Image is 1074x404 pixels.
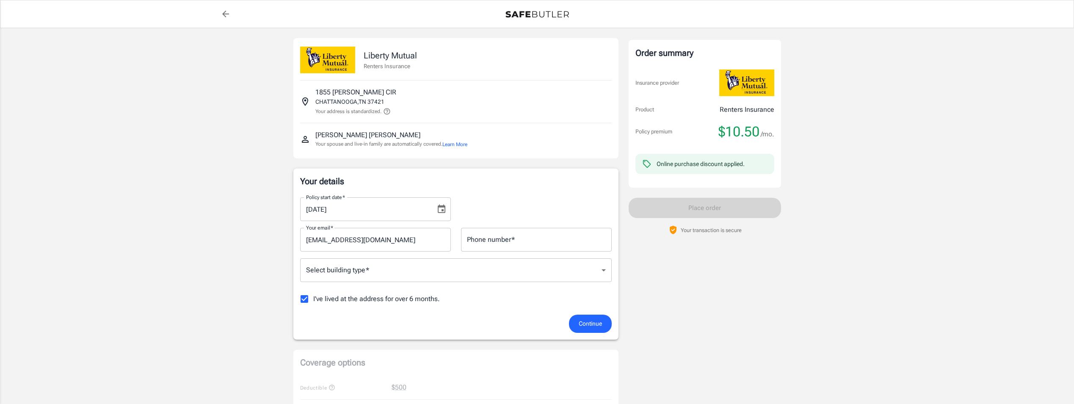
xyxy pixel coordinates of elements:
[720,105,774,115] p: Renters Insurance
[635,47,774,59] div: Order summary
[718,123,759,140] span: $10.50
[635,79,679,87] p: Insurance provider
[315,108,381,115] p: Your address is standardized.
[300,228,451,252] input: Enter email
[306,194,345,201] label: Policy start date
[300,197,430,221] input: MM/DD/YYYY
[300,134,310,144] svg: Insured person
[569,315,612,333] button: Continue
[300,47,355,73] img: Liberty Mutual
[300,97,310,107] svg: Insured address
[315,140,467,148] p: Your spouse and live-in family are automatically covered.
[635,105,654,114] p: Product
[300,175,612,187] p: Your details
[681,226,742,234] p: Your transaction is secure
[635,127,672,136] p: Policy premium
[461,228,612,252] input: Enter number
[433,201,450,218] button: Choose date, selected date is Aug 25, 2025
[442,141,467,148] button: Learn More
[505,11,569,18] img: Back to quotes
[719,69,774,96] img: Liberty Mutual
[364,62,417,70] p: Renters Insurance
[313,294,440,304] span: I've lived at the address for over 6 months.
[306,224,333,231] label: Your email
[657,160,745,168] div: Online purchase discount applied.
[364,49,417,62] p: Liberty Mutual
[315,130,420,140] p: [PERSON_NAME] [PERSON_NAME]
[315,97,384,106] p: CHATTANOOGA , TN 37421
[217,6,234,22] a: back to quotes
[579,318,602,329] span: Continue
[315,87,396,97] p: 1855 [PERSON_NAME] CIR
[761,128,774,140] span: /mo.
